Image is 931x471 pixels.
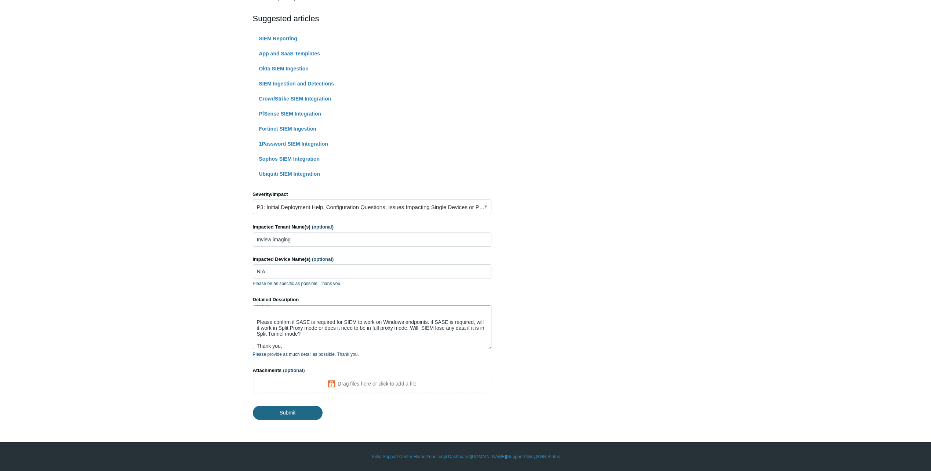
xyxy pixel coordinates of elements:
[253,200,491,214] a: P3: Initial Deployment Help, Configuration Questions, Issues Impacting Single Devices or Past Out...
[253,223,491,231] label: Impacted Tenant Name(s)
[259,111,321,117] a: PfSense SIEM Integration
[371,453,425,460] a: Todyl Support Center Home
[253,296,491,303] label: Detailed Description
[537,453,560,460] a: SGN Status
[283,368,305,373] span: (optional)
[507,453,535,460] a: Support Policy
[259,66,309,72] a: Okta SIEM Ingestion
[253,280,491,287] p: Please be as specific as possible. Thank you.
[253,453,679,460] div: | | | |
[253,351,491,358] p: Please provide as much detail as possible. Thank you.
[259,96,331,102] a: CrowdStrike SIEM Integration
[259,51,320,56] a: App and SaaS Templates
[259,81,334,87] a: SIEM Ingestion and Detections
[312,256,334,262] span: (optional)
[471,453,506,460] a: [DOMAIN_NAME]
[312,224,334,230] span: (optional)
[259,36,297,41] a: SIEM Reporting
[253,12,491,25] h2: Suggested articles
[259,171,320,177] a: Ubiquiti SIEM Integration
[426,453,469,460] a: Your Todyl Dashboard
[253,367,491,374] label: Attachments
[253,256,491,263] label: Impacted Device Name(s)
[253,191,491,198] label: Severity/Impact
[259,141,328,147] a: 1Password SIEM Integration
[253,406,323,420] input: Submit
[259,126,316,132] a: Fortinet SIEM Ingestion
[259,156,320,162] a: Sophos SIEM Integration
